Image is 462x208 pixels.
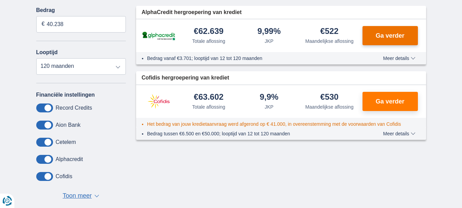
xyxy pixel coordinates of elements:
[56,139,76,145] label: Cetelem
[378,131,420,136] button: Meer details
[383,56,415,61] span: Meer details
[63,192,92,200] span: Toon meer
[375,33,404,39] span: Ga verder
[378,56,420,61] button: Meer details
[258,27,281,36] div: 9,99%
[56,173,72,180] label: Cofidis
[142,74,229,82] span: Cofidis hergroepering van krediet
[36,49,58,56] label: Looptijd
[147,121,401,127] li: Het bedrag van jouw kredietaanvraag werd afgerond op € 41.000, in overeenstemming met de voorwaar...
[56,156,83,162] label: Alphacredit
[320,93,339,102] div: €530
[147,55,358,62] li: Bedrag vanaf €3.701; looptijd van 12 tot 120 maanden
[265,103,274,110] div: JKP
[383,131,415,136] span: Meer details
[56,122,81,128] label: Aion Bank
[192,38,225,45] div: Totale aflossing
[305,103,354,110] div: Maandelijkse aflossing
[192,103,225,110] div: Totale aflossing
[61,191,101,201] button: Toon meer ▼
[362,92,418,111] button: Ga verder
[36,7,126,13] label: Bedrag
[56,105,92,111] label: Record Credits
[142,30,176,41] img: product.pl.alt Alphacredit
[42,20,45,28] span: €
[194,93,224,102] div: €63.602
[320,27,339,36] div: €522
[94,195,99,197] span: ▼
[142,9,242,16] span: AlphaCredit hergroepering van krediet
[36,92,95,98] label: Financiële instellingen
[260,93,278,102] div: 9,9%
[142,93,176,110] img: product.pl.alt Cofidis
[362,26,418,45] button: Ga verder
[375,98,404,105] span: Ga verder
[305,38,354,45] div: Maandelijkse aflossing
[265,38,274,45] div: JKP
[194,27,224,36] div: €62.639
[147,130,358,137] li: Bedrag tussen €6.500 en €50.000; looptijd van 12 tot 120 maanden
